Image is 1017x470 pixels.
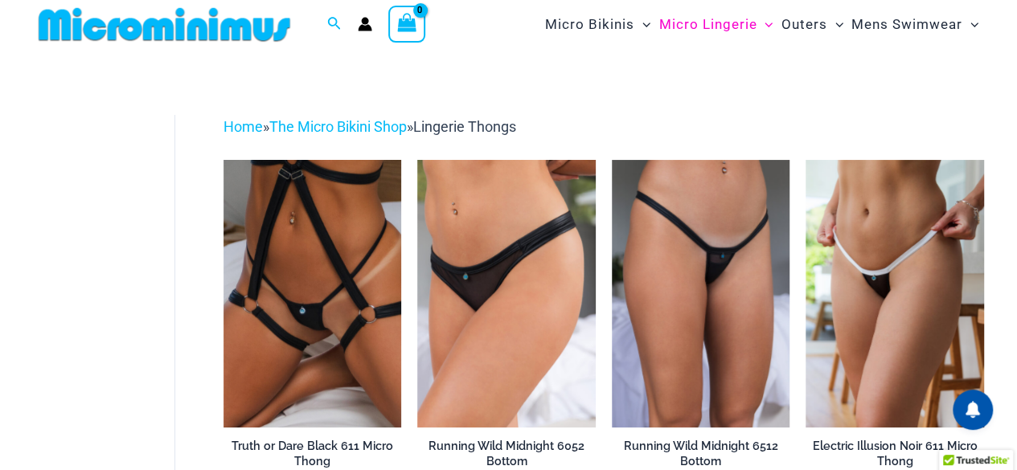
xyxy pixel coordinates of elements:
[851,4,962,45] span: Mens Swimwear
[223,160,402,427] a: Truth or Dare Black Micro 02Truth or Dare Black 1905 Bodysuit 611 Micro 12Truth or Dare Black 190...
[806,160,984,427] a: Electric Illusion Noir Micro 01Electric Illusion Noir Micro 02Electric Illusion Noir Micro 02
[32,6,297,43] img: MM SHOP LOGO FLAT
[327,14,342,35] a: Search icon link
[413,118,516,135] span: Lingerie Thongs
[417,160,596,427] img: Running Wild Midnight 6052 Bottom 01
[612,439,790,468] h2: Running Wild Midnight 6512 Bottom
[358,17,372,31] a: Account icon link
[757,4,773,45] span: Menu Toggle
[658,4,757,45] span: Micro Lingerie
[40,102,185,423] iframe: TrustedSite Certified
[612,160,790,427] a: Running Wild Midnight 6512 Bottom 10Running Wild Midnight 6512 Bottom 2Running Wild Midnight 6512...
[781,4,827,45] span: Outers
[223,118,516,135] span: » »
[806,160,984,427] img: Electric Illusion Noir Micro 01
[634,4,650,45] span: Menu Toggle
[269,118,407,135] a: The Micro Bikini Shop
[417,160,596,427] a: Running Wild Midnight 6052 Bottom 01Running Wild Midnight 1052 Top 6052 Bottom 05Running Wild Mid...
[806,439,984,468] h2: Electric Illusion Noir 611 Micro Thong
[417,439,596,468] h2: Running Wild Midnight 6052 Bottom
[388,6,425,43] a: View Shopping Cart, empty
[223,439,402,468] h2: Truth or Dare Black 611 Micro Thong
[223,160,402,427] img: Truth or Dare Black Micro 02
[827,4,843,45] span: Menu Toggle
[545,4,634,45] span: Micro Bikinis
[223,118,263,135] a: Home
[612,160,790,427] img: Running Wild Midnight 6512 Bottom 10
[962,4,978,45] span: Menu Toggle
